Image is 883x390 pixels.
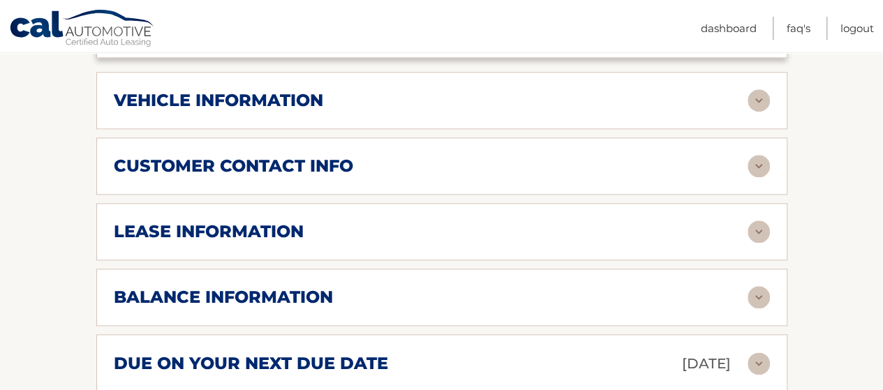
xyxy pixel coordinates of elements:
[114,287,333,308] h2: balance information
[9,9,156,50] a: Cal Automotive
[114,156,353,177] h2: customer contact info
[682,352,731,376] p: [DATE]
[787,17,810,40] a: FAQ's
[701,17,757,40] a: Dashboard
[114,353,388,374] h2: due on your next due date
[114,221,304,242] h2: lease information
[840,17,874,40] a: Logout
[748,286,770,308] img: accordion-rest.svg
[748,220,770,243] img: accordion-rest.svg
[114,90,323,111] h2: vehicle information
[748,352,770,375] img: accordion-rest.svg
[748,89,770,112] img: accordion-rest.svg
[748,155,770,177] img: accordion-rest.svg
